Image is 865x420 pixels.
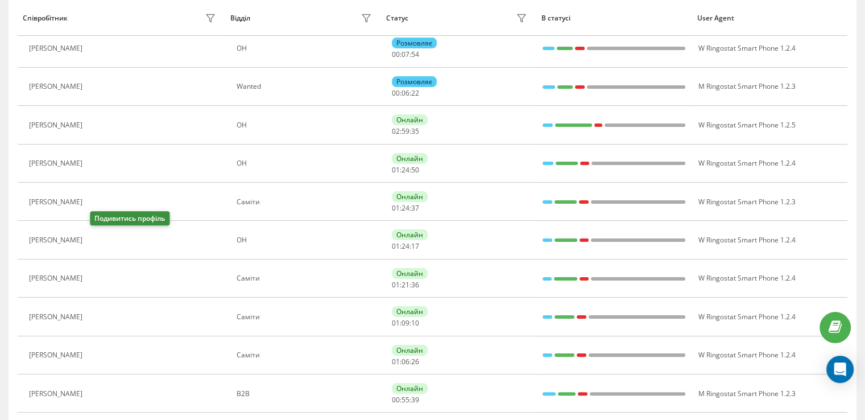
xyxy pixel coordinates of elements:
div: Онлайн [392,114,428,125]
span: 00 [392,50,400,59]
span: 02 [392,126,400,136]
span: W Ringostat Smart Phone 1.2.4 [698,312,795,322]
span: W Ringostat Smart Phone 1.2.3 [698,197,795,207]
span: W Ringostat Smart Phone 1.2.4 [698,43,795,53]
div: Онлайн [392,191,428,202]
div: Саміти [237,198,375,206]
span: 07 [402,50,409,59]
div: [PERSON_NAME] [29,351,85,359]
span: 06 [402,88,409,98]
div: : : [392,204,419,212]
div: : : [392,166,419,174]
div: [PERSON_NAME] [29,121,85,129]
div: User Agent [697,14,842,22]
span: W Ringostat Smart Phone 1.2.4 [698,273,795,283]
span: W Ringostat Smart Phone 1.2.4 [698,350,795,360]
span: 35 [411,126,419,136]
div: Онлайн [392,153,428,164]
span: 54 [411,50,419,59]
div: Розмовляє [392,76,437,87]
div: Розмовляє [392,38,437,48]
span: 00 [392,88,400,98]
div: : : [392,281,419,289]
div: В2В [237,390,375,398]
span: 01 [392,280,400,290]
span: W Ringostat Smart Phone 1.2.5 [698,120,795,130]
div: Онлайн [392,345,428,356]
span: 09 [402,318,409,328]
span: 01 [392,165,400,175]
div: [PERSON_NAME] [29,83,85,90]
div: ОН [237,159,375,167]
div: Саміти [237,313,375,321]
div: [PERSON_NAME] [29,274,85,282]
div: [PERSON_NAME] [29,390,85,398]
span: W Ringostat Smart Phone 1.2.4 [698,158,795,168]
span: M Ringostat Smart Phone 1.2.3 [698,81,795,91]
span: 59 [402,126,409,136]
div: Відділ [230,14,250,22]
span: 21 [402,280,409,290]
span: 17 [411,241,419,251]
div: : : [392,358,419,366]
div: [PERSON_NAME] [29,198,85,206]
span: 50 [411,165,419,175]
div: : : [392,89,419,97]
div: [PERSON_NAME] [29,44,85,52]
span: 36 [411,280,419,290]
span: 55 [402,395,409,405]
div: [PERSON_NAME] [29,159,85,167]
span: 01 [392,203,400,213]
div: ОН [237,121,375,129]
div: [PERSON_NAME] [29,236,85,244]
div: : : [392,127,419,135]
span: 24 [402,203,409,213]
span: 06 [402,357,409,367]
div: ОН [237,44,375,52]
div: В статусі [541,14,686,22]
div: [PERSON_NAME] [29,313,85,321]
span: 39 [411,395,419,405]
div: : : [392,242,419,250]
div: Подивитись профіль [90,211,169,225]
span: 10 [411,318,419,328]
span: 22 [411,88,419,98]
div: : : [392,396,419,404]
div: Онлайн [392,383,428,394]
span: M Ringostat Smart Phone 1.2.3 [698,389,795,398]
div: : : [392,319,419,327]
span: 24 [402,241,409,251]
span: 37 [411,203,419,213]
span: 24 [402,165,409,175]
div: Саміти [237,351,375,359]
div: : : [392,51,419,59]
span: 01 [392,318,400,328]
span: 01 [392,357,400,367]
span: 01 [392,241,400,251]
div: Wanted [237,83,375,90]
div: Саміти [237,274,375,282]
span: 26 [411,357,419,367]
span: W Ringostat Smart Phone 1.2.4 [698,235,795,245]
div: Open Intercom Messenger [826,356,854,383]
div: Співробітник [23,14,68,22]
span: 00 [392,395,400,405]
div: Онлайн [392,229,428,240]
div: Онлайн [392,268,428,279]
div: Онлайн [392,306,428,317]
div: Статус [386,14,408,22]
div: ОН [237,236,375,244]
